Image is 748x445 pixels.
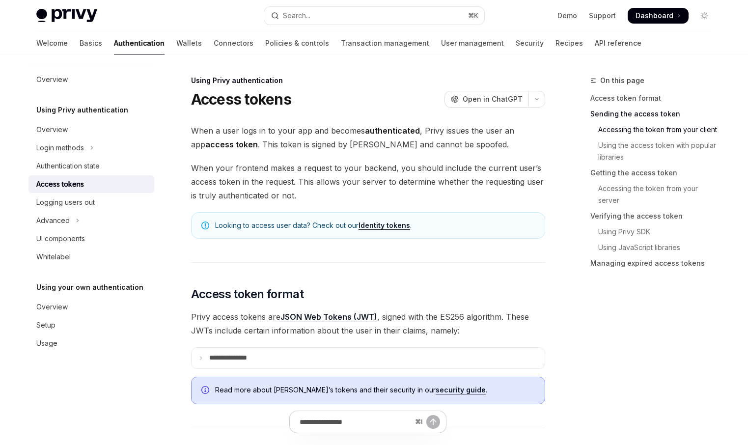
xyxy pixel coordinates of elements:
a: Using the access token with popular libraries [590,138,720,165]
svg: Info [201,386,211,396]
div: Using Privy authentication [191,76,545,85]
a: UI components [28,230,154,248]
a: Wallets [176,31,202,55]
a: Overview [28,71,154,88]
span: Looking to access user data? Check out our . [215,221,535,230]
div: Login methods [36,142,84,154]
h1: Access tokens [191,90,291,108]
a: Authentication [114,31,165,55]
a: Managing expired access tokens [590,255,720,271]
button: Toggle dark mode [696,8,712,24]
a: Using JavaScript libraries [590,240,720,255]
a: Support [589,11,616,21]
a: Basics [80,31,102,55]
div: Overview [36,74,68,85]
div: Usage [36,337,57,349]
div: Overview [36,301,68,313]
span: Privy access tokens are , signed with the ES256 algorithm. These JWTs include certain information... [191,310,545,337]
span: Dashboard [636,11,673,21]
div: Logging users out [36,196,95,208]
a: User management [441,31,504,55]
div: Whitelabel [36,251,71,263]
a: Overview [28,298,154,316]
button: Open in ChatGPT [444,91,528,108]
span: Access token format [191,286,304,302]
strong: authenticated [365,126,420,136]
a: Access tokens [28,175,154,193]
a: Using Privy SDK [590,224,720,240]
h5: Using Privy authentication [36,104,128,116]
a: Demo [557,11,577,21]
button: Send message [426,415,440,429]
a: Authentication state [28,157,154,175]
div: Advanced [36,215,70,226]
button: Open search [264,7,484,25]
span: On this page [600,75,644,86]
a: API reference [595,31,641,55]
span: Read more about [PERSON_NAME]’s tokens and their security in our . [215,385,535,395]
a: Policies & controls [265,31,329,55]
a: JSON Web Tokens (JWT) [280,312,377,322]
a: Accessing the token from your server [590,181,720,208]
a: Transaction management [341,31,429,55]
a: Overview [28,121,154,139]
a: Identity tokens [359,221,410,230]
a: Sending the access token [590,106,720,122]
a: Usage [28,334,154,352]
a: Connectors [214,31,253,55]
div: Search... [283,10,310,22]
a: Dashboard [628,8,689,24]
a: security guide [436,386,486,394]
a: Access token format [590,90,720,106]
div: Authentication state [36,160,100,172]
svg: Note [201,222,209,229]
a: Whitelabel [28,248,154,266]
a: Recipes [555,31,583,55]
a: Verifying the access token [590,208,720,224]
span: When a user logs in to your app and becomes , Privy issues the user an app . This token is signed... [191,124,545,151]
a: Welcome [36,31,68,55]
div: Access tokens [36,178,84,190]
a: Getting the access token [590,165,720,181]
button: Toggle Login methods section [28,139,154,157]
a: Setup [28,316,154,334]
a: Logging users out [28,194,154,211]
span: Open in ChatGPT [463,94,523,104]
strong: access token [205,139,258,149]
a: Security [516,31,544,55]
button: Toggle Advanced section [28,212,154,229]
div: UI components [36,233,85,245]
span: When your frontend makes a request to your backend, you should include the current user’s access ... [191,161,545,202]
h5: Using your own authentication [36,281,143,293]
a: Accessing the token from your client [590,122,720,138]
span: ⌘ K [468,12,478,20]
img: light logo [36,9,97,23]
div: Setup [36,319,55,331]
div: Overview [36,124,68,136]
input: Ask a question... [300,411,411,433]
